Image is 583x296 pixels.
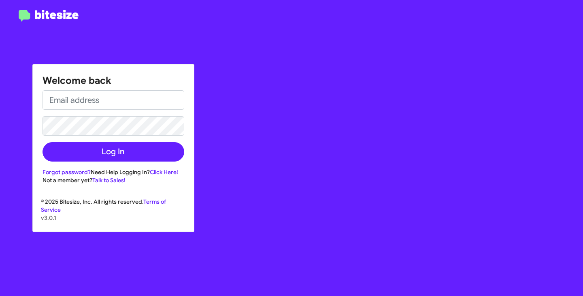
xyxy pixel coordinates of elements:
button: Log In [43,142,184,162]
a: Talk to Sales! [92,177,126,184]
input: Email address [43,90,184,110]
div: Need Help Logging In? [43,168,184,176]
div: Not a member yet? [43,176,184,184]
div: © 2025 Bitesize, Inc. All rights reserved. [33,198,194,232]
a: Terms of Service [41,198,166,213]
h1: Welcome back [43,74,184,87]
a: Click Here! [150,168,178,176]
p: v3.0.1 [41,214,186,222]
a: Forgot password? [43,168,91,176]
